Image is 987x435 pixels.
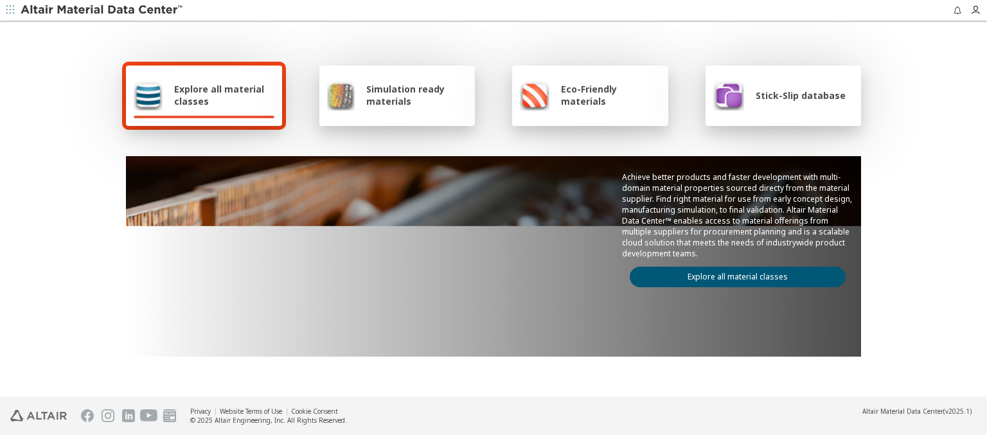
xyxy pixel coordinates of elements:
p: Achieve better products and faster development with multi-domain material properties sourced dire... [622,172,853,259]
img: Explore all material classes [134,80,163,111]
a: Explore all material classes [630,267,846,287]
span: Simulation ready materials [366,83,467,107]
img: Altair Material Data Center [21,4,184,17]
a: Privacy [190,407,211,416]
img: Stick-Slip database [713,80,744,111]
img: Altair Engineering [10,410,67,422]
span: Eco-Friendly materials [561,83,660,107]
div: (v2025.1) [862,407,972,416]
img: Simulation ready materials [327,80,355,111]
span: Stick-Slip database [756,89,846,102]
img: Eco-Friendly materials [520,80,549,111]
span: Altair Material Data Center [862,407,943,416]
div: © 2025 Altair Engineering, Inc. All Rights Reserved. [190,416,347,425]
span: Explore all material classes [174,83,274,107]
a: Cookie Consent [291,407,338,416]
a: Website Terms of Use [220,407,282,416]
